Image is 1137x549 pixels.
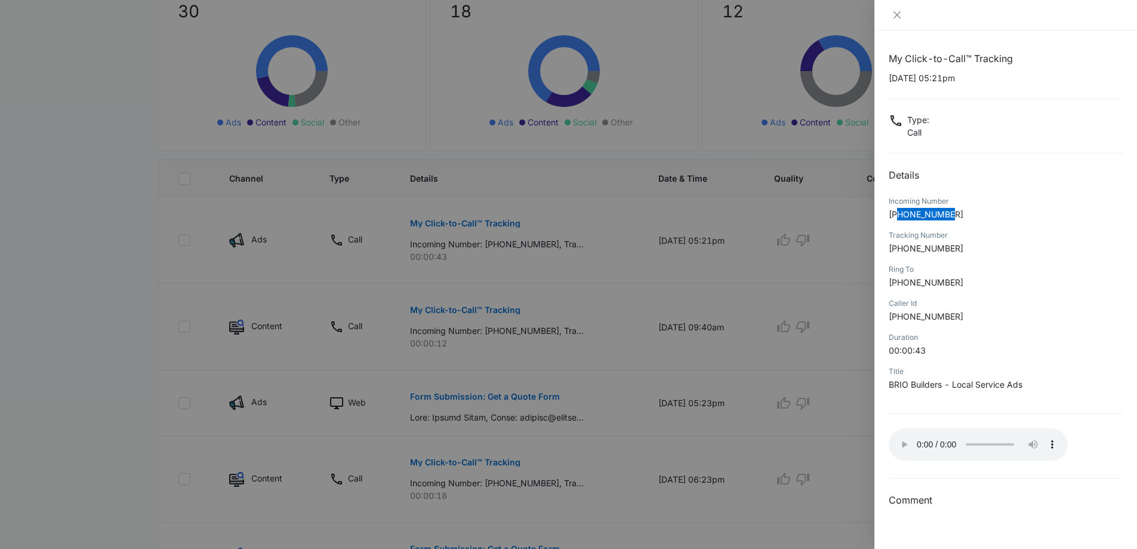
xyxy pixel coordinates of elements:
[889,366,1123,377] div: Title
[889,277,963,287] span: [PHONE_NUMBER]
[907,126,929,139] p: Call
[889,428,1068,461] audio: Your browser does not support the audio tag.
[889,51,1123,66] h1: My Click-to-Call™ Tracking
[889,168,1123,182] h2: Details
[889,243,963,253] span: [PHONE_NUMBER]
[889,196,1123,207] div: Incoming Number
[889,332,1123,343] div: Duration
[907,114,929,126] p: Type :
[889,345,926,355] span: 00:00:43
[889,209,963,219] span: [PHONE_NUMBER]
[892,10,902,20] span: close
[889,311,963,321] span: [PHONE_NUMBER]
[889,379,1022,389] span: BRIO Builders - Local Service Ads
[889,264,1123,275] div: Ring To
[889,10,905,20] button: Close
[889,230,1123,241] div: Tracking Number
[889,493,1123,507] h3: Comment
[889,72,1123,84] p: [DATE] 05:21pm
[889,298,1123,309] div: Caller Id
